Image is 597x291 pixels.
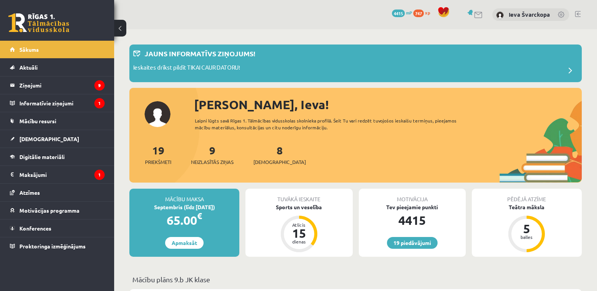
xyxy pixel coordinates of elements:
a: Maksājumi1 [10,166,105,183]
a: 4415 mP [392,10,412,16]
legend: Maksājumi [19,166,105,183]
i: 1 [94,170,105,180]
a: Rīgas 1. Tālmācības vidusskola [8,13,69,32]
span: Motivācijas programma [19,207,80,214]
span: [DEMOGRAPHIC_DATA] [253,158,306,166]
div: Laipni lūgts savā Rīgas 1. Tālmācības vidusskolas skolnieka profilā. Šeit Tu vari redzēt tuvojošo... [195,117,466,131]
i: 9 [94,80,105,91]
div: 5 [515,223,538,235]
p: Mācību plāns 9.b JK klase [132,274,579,285]
div: Teātra māksla [472,203,582,211]
a: 8[DEMOGRAPHIC_DATA] [253,143,306,166]
a: 747 xp [413,10,434,16]
span: Neizlasītās ziņas [191,158,234,166]
a: Ieva Švarckopa [509,11,550,18]
div: Sports un veselība [245,203,352,211]
i: 1 [94,98,105,108]
span: Sākums [19,46,39,53]
a: Motivācijas programma [10,202,105,219]
div: Motivācija [359,189,466,203]
a: 9Neizlasītās ziņas [191,143,234,166]
a: Sports un veselība Atlicis 15 dienas [245,203,352,253]
span: Proktoringa izmēģinājums [19,243,86,250]
a: Proktoringa izmēģinājums [10,237,105,255]
legend: Informatīvie ziņojumi [19,94,105,112]
a: [DEMOGRAPHIC_DATA] [10,130,105,148]
span: Priekšmeti [145,158,171,166]
div: [PERSON_NAME], Ieva! [194,95,582,114]
span: Digitālie materiāli [19,153,65,160]
div: Mācību maksa [129,189,239,203]
p: Jauns informatīvs ziņojums! [145,48,255,59]
div: balles [515,235,538,239]
span: € [197,210,202,221]
a: Ziņojumi9 [10,76,105,94]
a: Aktuāli [10,59,105,76]
div: Septembris (līdz [DATE]) [129,203,239,211]
div: Atlicis [288,223,310,227]
a: Mācību resursi [10,112,105,130]
div: Pēdējā atzīme [472,189,582,203]
a: Digitālie materiāli [10,148,105,165]
p: Ieskaites drīkst pildīt TIKAI CAUR DATORU! [133,63,240,74]
a: Konferences [10,219,105,237]
a: 19Priekšmeti [145,143,171,166]
a: Informatīvie ziņojumi1 [10,94,105,112]
a: 19 piedāvājumi [387,237,438,249]
a: Jauns informatīvs ziņojums! Ieskaites drīkst pildīt TIKAI CAUR DATORU! [133,48,578,78]
span: Aktuāli [19,64,38,71]
a: Teātra māksla 5 balles [472,203,582,253]
span: Mācību resursi [19,118,56,124]
a: Atzīmes [10,184,105,201]
img: Ieva Švarckopa [496,11,504,19]
div: dienas [288,239,310,244]
div: Tuvākā ieskaite [245,189,352,203]
div: 65.00 [129,211,239,229]
span: 747 [413,10,424,17]
legend: Ziņojumi [19,76,105,94]
div: Tev pieejamie punkti [359,203,466,211]
span: xp [425,10,430,16]
span: mP [406,10,412,16]
a: Sākums [10,41,105,58]
span: 4415 [392,10,405,17]
span: Konferences [19,225,51,232]
div: 15 [288,227,310,239]
div: 4415 [359,211,466,229]
span: Atzīmes [19,189,40,196]
span: [DEMOGRAPHIC_DATA] [19,135,79,142]
a: Apmaksāt [165,237,204,249]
